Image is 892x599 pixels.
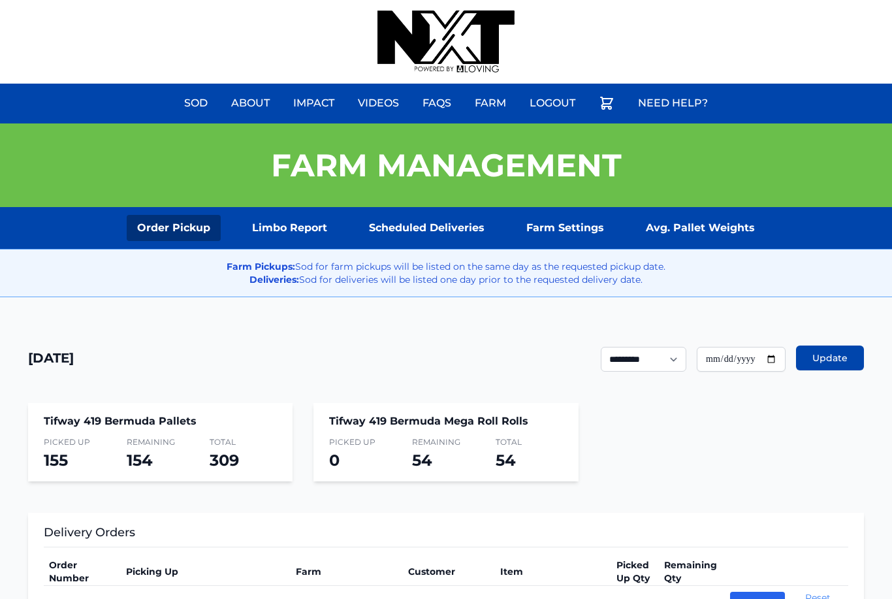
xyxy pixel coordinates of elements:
span: 309 [210,451,239,470]
span: Total [496,437,563,447]
a: Farm [467,88,514,119]
th: Farm [291,558,403,586]
img: nextdaysod.com Logo [377,10,515,73]
a: Impact [285,88,342,119]
a: Sod [176,88,215,119]
a: Limbo Report [242,215,338,241]
a: Farm Settings [516,215,614,241]
a: Need Help? [630,88,716,119]
a: About [223,88,278,119]
th: Picking Up [121,558,291,586]
th: Order Number [44,558,121,586]
span: 154 [127,451,153,470]
a: Order Pickup [127,215,221,241]
h4: Tifway 419 Bermuda Mega Roll Rolls [329,413,562,429]
span: Total [210,437,277,447]
h1: [DATE] [28,349,74,367]
a: FAQs [415,88,459,119]
a: Scheduled Deliveries [358,215,495,241]
span: 0 [329,451,340,470]
a: Avg. Pallet Weights [635,215,765,241]
span: Update [812,351,848,364]
h3: Delivery Orders [44,523,848,547]
strong: Deliveries: [249,274,299,285]
th: Picked Up Qty [611,558,659,586]
span: 155 [44,451,68,470]
h1: Farm Management [271,150,622,181]
span: Remaining [127,437,194,447]
strong: Farm Pickups: [227,261,295,272]
span: Remaining [412,437,479,447]
h4: Tifway 419 Bermuda Pallets [44,413,277,429]
span: Picked Up [44,437,111,447]
a: Logout [522,88,583,119]
th: Remaining Qty [659,558,725,586]
span: 54 [496,451,516,470]
span: Picked Up [329,437,396,447]
a: Videos [350,88,407,119]
span: 54 [412,451,432,470]
th: Customer [403,558,494,586]
th: Item [495,558,612,586]
button: Update [796,346,864,370]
